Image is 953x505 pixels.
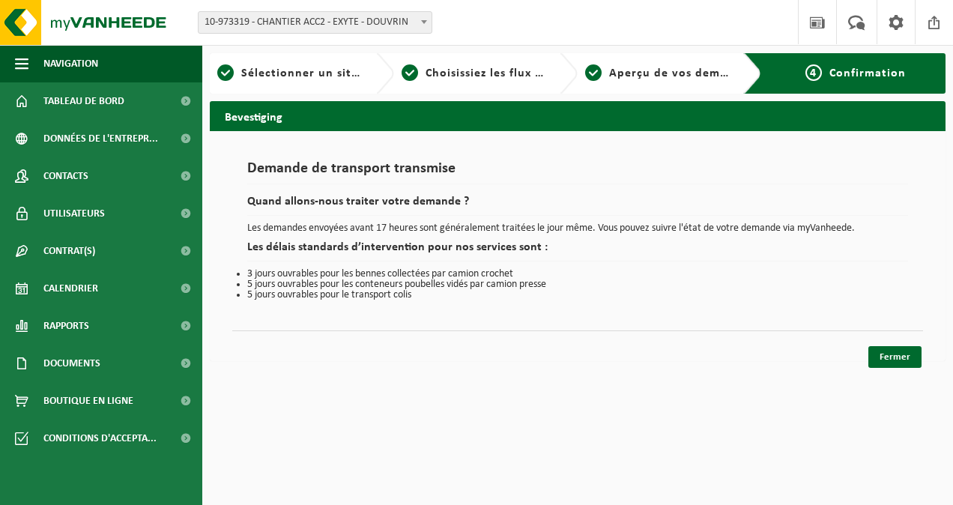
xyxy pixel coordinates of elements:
[199,12,432,33] span: 10-973319 - CHANTIER ACC2 - EXYTE - DOUVRIN
[426,67,675,79] span: Choisissiez les flux de déchets et récipients
[43,307,89,345] span: Rapports
[43,45,98,82] span: Navigation
[805,64,822,81] span: 4
[43,120,158,157] span: Données de l'entrepr...
[247,269,908,279] li: 3 jours ouvrables pour les bennes collectées par camion crochet
[585,64,732,82] a: 3Aperçu de vos demandes
[210,101,946,130] h2: Bevestiging
[217,64,234,81] span: 1
[43,420,157,457] span: Conditions d'accepta...
[402,64,418,81] span: 2
[247,223,908,234] p: Les demandes envoyées avant 17 heures sont généralement traitées le jour même. Vous pouvez suivre...
[43,382,133,420] span: Boutique en ligne
[247,196,908,216] h2: Quand allons-nous traiter votre demande ?
[217,64,364,82] a: 1Sélectionner un site ici
[43,157,88,195] span: Contacts
[585,64,602,81] span: 3
[829,67,906,79] span: Confirmation
[868,346,922,368] a: Fermer
[43,82,124,120] span: Tableau de bord
[247,161,908,184] h1: Demande de transport transmise
[402,64,548,82] a: 2Choisissiez les flux de déchets et récipients
[43,195,105,232] span: Utilisateurs
[241,67,375,79] span: Sélectionner un site ici
[198,11,432,34] span: 10-973319 - CHANTIER ACC2 - EXYTE - DOUVRIN
[609,67,754,79] span: Aperçu de vos demandes
[247,290,908,300] li: 5 jours ouvrables pour le transport colis
[43,232,95,270] span: Contrat(s)
[247,241,908,261] h2: Les délais standards d’intervention pour nos services sont :
[43,270,98,307] span: Calendrier
[247,279,908,290] li: 5 jours ouvrables pour les conteneurs poubelles vidés par camion presse
[43,345,100,382] span: Documents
